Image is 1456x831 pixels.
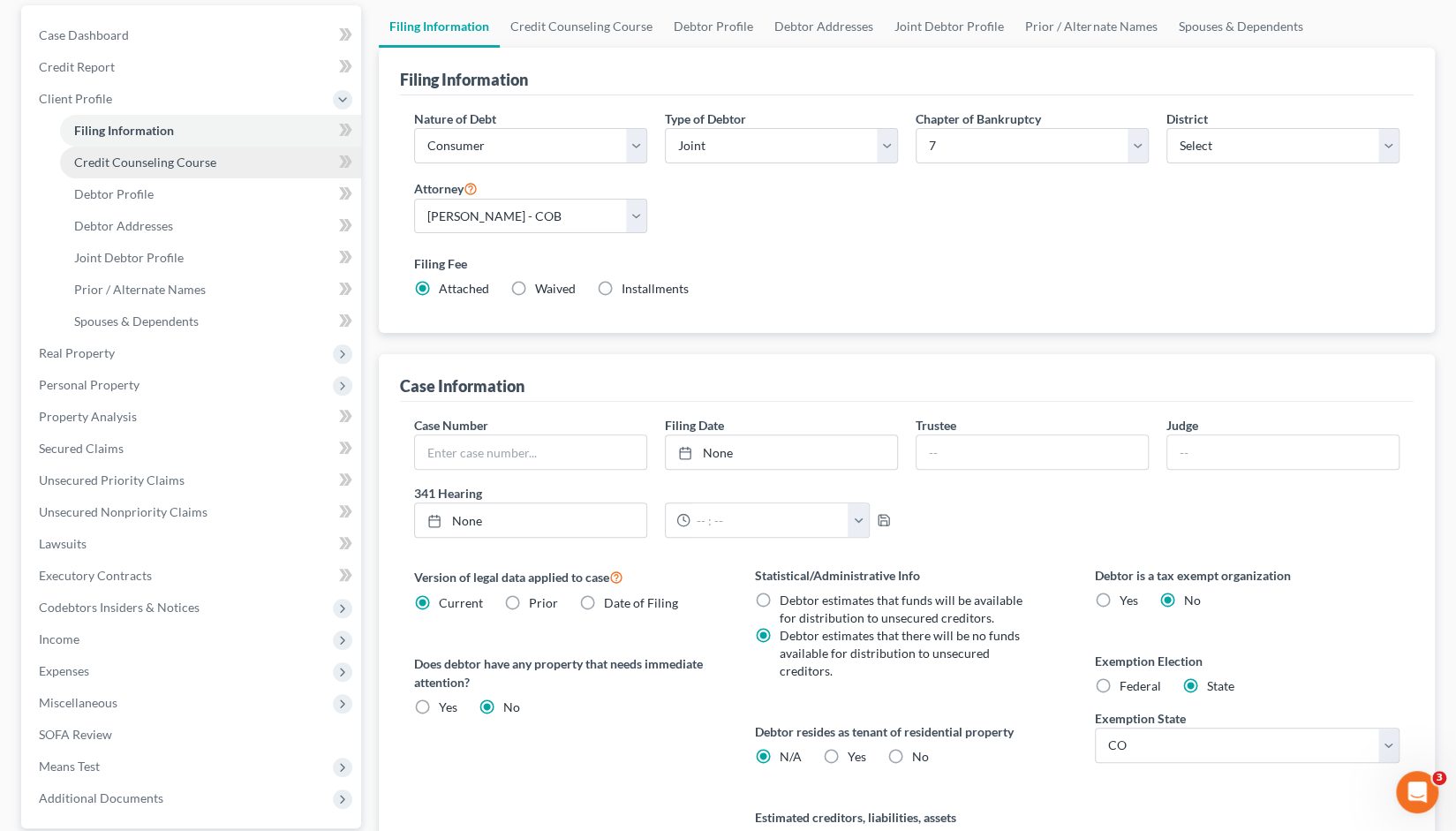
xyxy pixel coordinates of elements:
[414,110,496,128] label: Nature of Debt
[39,695,117,710] span: Miscellaneous
[379,5,500,48] a: Filing Information
[1207,678,1234,693] span: State
[663,5,764,48] a: Debtor Profile
[400,375,524,397] div: Case Information
[39,504,207,519] span: Unsecured Nonpriority Claims
[884,5,1015,48] a: Joint Debtor Profile
[60,178,361,210] a: Debtor Profile
[415,503,646,537] a: None
[39,59,115,74] span: Credit Report
[74,314,199,329] span: Spouses & Dependents
[1095,709,1186,728] label: Exemption State
[39,790,163,805] span: Additional Documents
[917,435,1148,469] input: --
[503,699,520,714] span: No
[414,566,719,587] label: Version of legal data applied to case
[780,593,1022,625] span: Debtor estimates that funds will be available for distribution to unsecured creditors.
[912,749,929,764] span: No
[25,401,361,433] a: Property Analysis
[405,484,907,502] label: 341 Hearing
[1184,593,1201,608] span: No
[400,69,528,90] div: Filing Information
[439,699,457,714] span: Yes
[415,435,646,469] input: Enter case number...
[74,186,154,201] span: Debtor Profile
[60,306,361,337] a: Spouses & Dependents
[665,416,724,434] label: Filing Date
[848,749,866,764] span: Yes
[414,654,719,691] label: Does debtor have any property that needs immediate attention?
[60,115,361,147] a: Filing Information
[622,281,689,296] span: Installments
[1167,435,1399,469] input: --
[414,178,478,199] label: Attorney
[39,472,185,487] span: Unsecured Priority Claims
[500,5,663,48] a: Credit Counseling Course
[39,759,100,774] span: Means Test
[60,210,361,242] a: Debtor Addresses
[74,282,206,297] span: Prior / Alternate Names
[916,110,1041,128] label: Chapter of Bankruptcy
[39,568,152,583] span: Executory Contracts
[25,465,361,496] a: Unsecured Priority Claims
[1095,652,1399,670] label: Exemption Election
[25,51,361,83] a: Credit Report
[1167,5,1313,48] a: Spouses & Dependents
[25,496,361,528] a: Unsecured Nonpriority Claims
[60,274,361,306] a: Prior / Alternate Names
[25,19,361,51] a: Case Dashboard
[39,91,112,106] span: Client Profile
[39,345,115,360] span: Real Property
[916,416,956,434] label: Trustee
[1396,771,1438,813] iframe: Intercom live chat
[755,566,1060,585] label: Statistical/Administrative Info
[39,663,89,678] span: Expenses
[1432,771,1446,785] span: 3
[39,600,200,615] span: Codebtors Insiders & Notices
[60,242,361,274] a: Joint Debtor Profile
[39,377,140,392] span: Personal Property
[74,155,216,170] span: Credit Counseling Course
[535,281,576,296] span: Waived
[755,722,1060,741] label: Debtor resides as tenant of residential property
[39,441,124,456] span: Secured Claims
[665,110,746,128] label: Type of Debtor
[25,560,361,592] a: Executory Contracts
[1120,593,1138,608] span: Yes
[1120,678,1161,693] span: Federal
[25,719,361,751] a: SOFA Review
[666,435,897,469] a: None
[439,595,483,610] span: Current
[74,250,184,265] span: Joint Debtor Profile
[439,281,489,296] span: Attached
[39,631,79,646] span: Income
[60,147,361,178] a: Credit Counseling Course
[74,123,174,138] span: Filing Information
[1095,566,1399,585] label: Debtor is a tax exempt organization
[1166,416,1198,434] label: Judge
[39,536,87,551] span: Lawsuits
[74,218,173,233] span: Debtor Addresses
[690,503,849,537] input: -- : --
[39,27,129,42] span: Case Dashboard
[1166,110,1208,128] label: District
[764,5,884,48] a: Debtor Addresses
[414,416,488,434] label: Case Number
[39,409,137,424] span: Property Analysis
[604,595,678,610] span: Date of Filing
[529,595,558,610] span: Prior
[780,628,1020,678] span: Debtor estimates that there will be no funds available for distribution to unsecured creditors.
[414,254,1399,273] label: Filing Fee
[780,749,802,764] span: N/A
[755,808,1060,827] label: Estimated creditors, liabilities, assets
[1015,5,1167,48] a: Prior / Alternate Names
[25,528,361,560] a: Lawsuits
[25,433,361,465] a: Secured Claims
[39,727,112,742] span: SOFA Review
